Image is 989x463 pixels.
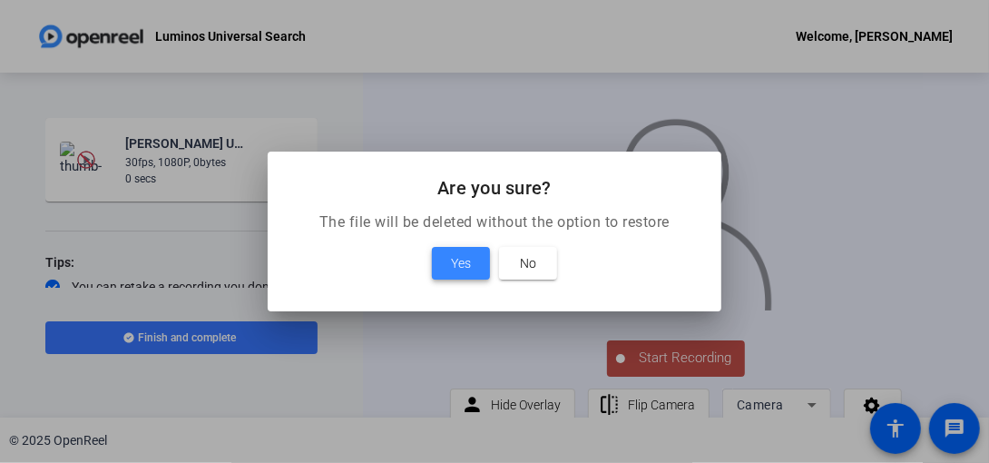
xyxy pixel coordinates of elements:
span: Yes [451,252,471,274]
span: No [520,252,536,274]
h2: Are you sure? [289,173,700,202]
p: The file will be deleted without the option to restore [289,212,700,233]
button: No [499,247,557,280]
button: Yes [432,247,490,280]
